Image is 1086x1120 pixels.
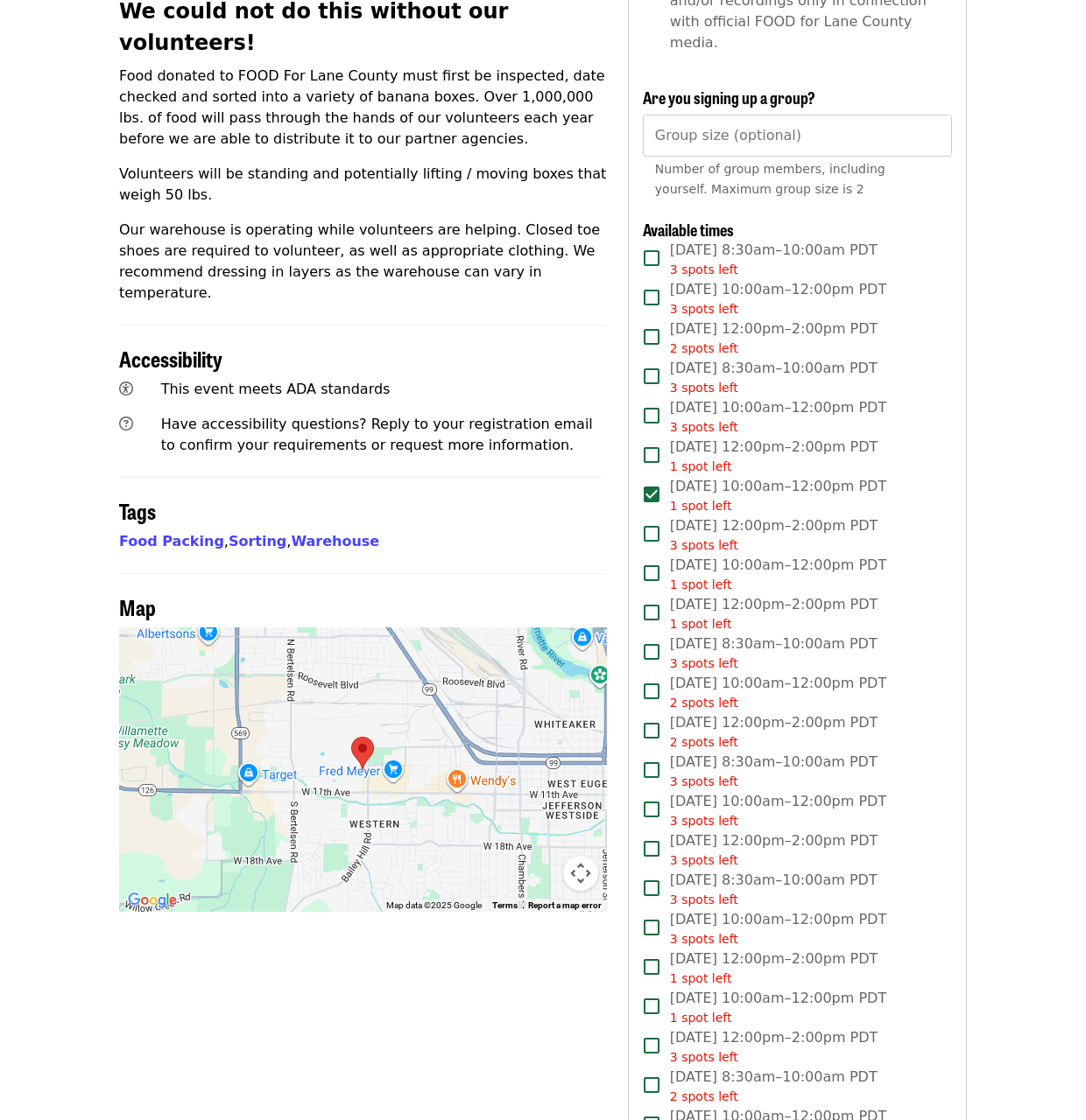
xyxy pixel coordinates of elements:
[670,830,878,870] span: [DATE] 12:00pm–2:00pm PDT
[670,318,878,358] span: [DATE] 12:00pm–2:00pm PDT
[670,617,732,631] span: 1 spot left
[119,66,607,150] p: Food donated to FOOD For Lane County must first be inspected, date checked and sorted into a vari...
[119,381,133,397] i: universal-access icon
[670,948,878,988] span: [DATE] 12:00pm–2:00pm PDT
[670,853,738,867] span: 3 spots left
[670,814,738,828] span: 3 spots left
[670,279,886,318] span: [DATE] 10:00am–12:00pm PDT
[670,1089,738,1103] span: 2 spots left
[119,416,133,432] i: question-circle icon
[161,381,391,397] span: This event meets ADA standards
[670,262,738,276] span: 3 spots left
[123,889,181,912] img: Google
[670,988,886,1027] span: [DATE] 10:00am–12:00pm PDT
[670,712,878,752] span: [DATE] 12:00pm–2:00pm PDT
[119,533,224,549] a: Food Packing
[670,774,738,788] span: 3 spots left
[670,1067,878,1106] span: [DATE] 8:30am–10:00am PDT
[670,594,878,633] span: [DATE] 12:00pm–2:00pm PDT
[670,870,878,909] span: [DATE] 8:30am–10:00am PDT
[670,752,878,791] span: [DATE] 8:30am–10:00am PDT
[670,673,886,712] span: [DATE] 10:00am–12:00pm PDT
[528,900,602,910] a: Report a map error
[670,515,878,555] span: [DATE] 12:00pm–2:00pm PDT
[563,856,598,891] button: Map camera controls
[119,343,222,374] span: Accessibility
[670,341,738,355] span: 2 spots left
[386,900,482,910] span: Map data ©2025 Google
[670,932,738,946] span: 3 spots left
[670,971,732,985] span: 1 spot left
[119,220,607,304] p: Our warehouse is operating while volunteers are helping. Closed toe shoes are required to volunte...
[670,633,878,673] span: [DATE] 8:30am–10:00am PDT
[670,892,738,906] span: 3 spots left
[670,656,738,670] span: 3 spots left
[670,555,886,594] span: [DATE] 10:00am–12:00pm PDT
[670,1027,878,1067] span: [DATE] 12:00pm–2:00pm PDT
[643,115,952,157] input: [object Object]
[670,381,738,395] span: 3 spots left
[670,735,738,749] span: 2 spots left
[670,476,886,515] span: [DATE] 10:00am–12:00pm PDT
[291,533,379,549] a: Warehouse
[492,900,518,910] a: Terms (opens in new tab)
[670,538,738,552] span: 3 spots left
[670,459,732,473] span: 1 spot left
[670,499,732,513] span: 1 spot left
[670,1011,732,1025] span: 1 spot left
[670,437,878,476] span: [DATE] 12:00pm–2:00pm PDT
[670,358,878,397] span: [DATE] 8:30am–10:00am PDT
[123,889,181,912] a: Open this area in Google Maps (opens a new window)
[670,909,886,948] span: [DATE] 10:00am–12:00pm PDT
[670,696,738,710] span: 2 spots left
[670,397,886,437] span: [DATE] 10:00am–12:00pm PDT
[119,591,156,622] span: Map
[229,533,286,549] a: Sorting
[655,162,885,196] span: Number of group members, including yourself. Maximum group size is 2
[670,420,738,434] span: 3 spots left
[670,1050,738,1064] span: 3 spots left
[643,218,734,241] span: Available times
[119,533,229,549] span: ,
[670,240,878,279] span: [DATE] 8:30am–10:00am PDT
[119,164,607,206] p: Volunteers will be standing and potentially lifting / moving boxes that weigh 50 lbs.
[119,495,156,526] span: Tags
[670,302,738,316] span: 3 spots left
[229,533,291,549] span: ,
[670,577,732,591] span: 1 spot left
[670,791,886,830] span: [DATE] 10:00am–12:00pm PDT
[161,416,593,453] span: Have accessibility questions? Reply to your registration email to confirm your requirements or re...
[643,86,815,108] span: Are you signing up a group?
